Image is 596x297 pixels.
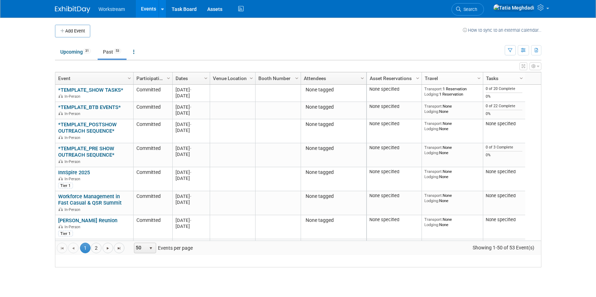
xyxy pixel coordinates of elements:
[64,207,82,212] span: In-Person
[486,111,522,116] div: 0%
[176,87,207,93] div: [DATE]
[58,145,115,158] a: *TEMPLATE_PRE SHOW OUTREACH SEQUENCE*
[202,72,210,83] a: Column Settings
[59,111,63,115] img: In-Person Event
[116,246,122,251] span: Go to the last page
[64,225,82,229] span: In-Person
[133,191,172,215] td: Committed
[424,126,439,131] span: Lodging:
[176,104,207,110] div: [DATE]
[304,121,363,128] div: None tagged
[370,72,417,84] a: Asset Reservations
[176,72,205,84] a: Dates
[176,145,207,151] div: [DATE]
[59,207,63,211] img: In-Person Event
[294,75,300,81] span: Column Settings
[424,104,480,114] div: None None
[358,72,366,83] a: Column Settings
[176,110,207,116] div: [DATE]
[475,72,483,83] a: Column Settings
[64,94,82,99] span: In-Person
[58,72,129,84] a: Event
[304,217,363,224] div: None tagged
[203,75,209,81] span: Column Settings
[424,109,439,114] span: Lodging:
[293,72,301,83] a: Column Settings
[476,75,482,81] span: Column Settings
[64,111,82,116] span: In-Person
[91,243,102,253] a: 2
[369,169,399,174] span: None specified
[486,169,522,175] div: None specified
[166,75,171,81] span: Column Settings
[190,170,191,175] span: -
[190,122,191,127] span: -
[58,231,73,236] div: Tier 1
[451,3,484,16] a: Search
[176,199,207,205] div: [DATE]
[55,45,96,59] a: Upcoming31
[369,193,399,198] span: None specified
[486,145,522,150] div: 0 of 3 Complete
[99,6,125,12] span: Workstream
[59,94,63,98] img: In-Person Event
[424,145,443,150] span: Transport:
[59,246,65,251] span: Go to the first page
[424,169,480,179] div: None None
[64,159,82,164] span: In-Person
[59,135,63,139] img: In-Person Event
[425,72,478,84] a: Travel
[59,177,63,180] img: In-Person Event
[213,72,251,84] a: Venue Location
[369,145,399,150] span: None specified
[98,45,127,59] a: Past53
[176,121,207,127] div: [DATE]
[304,104,363,110] div: None tagged
[190,218,191,223] span: -
[58,87,123,93] a: *TEMPLATE_SHOW TASKS*
[133,85,172,102] td: Committed
[176,169,207,175] div: [DATE]
[165,72,172,83] a: Column Settings
[424,92,439,97] span: Lodging:
[113,48,121,54] span: 53
[190,104,191,110] span: -
[176,193,207,199] div: [DATE]
[58,169,90,176] a: InnSpire 2025
[424,121,443,126] span: Transport:
[133,167,172,191] td: Committed
[57,243,67,253] a: Go to the first page
[176,223,207,229] div: [DATE]
[424,150,439,155] span: Lodging:
[125,243,200,253] span: Events per page
[58,121,117,134] a: *TEMPLATE_POSTSHOW OUTREACH SEQUENCE*
[304,169,363,176] div: None tagged
[463,28,541,33] a: How to sync to an external calendar...
[424,222,439,227] span: Lodging:
[133,102,172,119] td: Committed
[414,72,422,83] a: Column Settings
[304,87,363,93] div: None tagged
[190,87,191,92] span: -
[103,243,113,253] a: Go to the next page
[190,194,191,199] span: -
[136,72,168,84] a: Participation
[64,177,82,181] span: In-Person
[68,243,79,253] a: Go to the previous page
[176,127,207,133] div: [DATE]
[176,217,207,223] div: [DATE]
[248,75,254,81] span: Column Settings
[369,86,399,92] span: None specified
[369,121,399,126] span: None specified
[64,135,82,140] span: In-Person
[415,75,420,81] span: Column Settings
[83,48,91,54] span: 31
[114,243,124,253] a: Go to the last page
[424,86,443,91] span: Transport:
[58,183,73,188] div: Tier 1
[424,86,480,97] div: 1 Reservation 1 Reservation
[486,94,522,99] div: 0%
[176,93,207,99] div: [DATE]
[59,225,63,228] img: In-Person Event
[424,198,439,203] span: Lodging:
